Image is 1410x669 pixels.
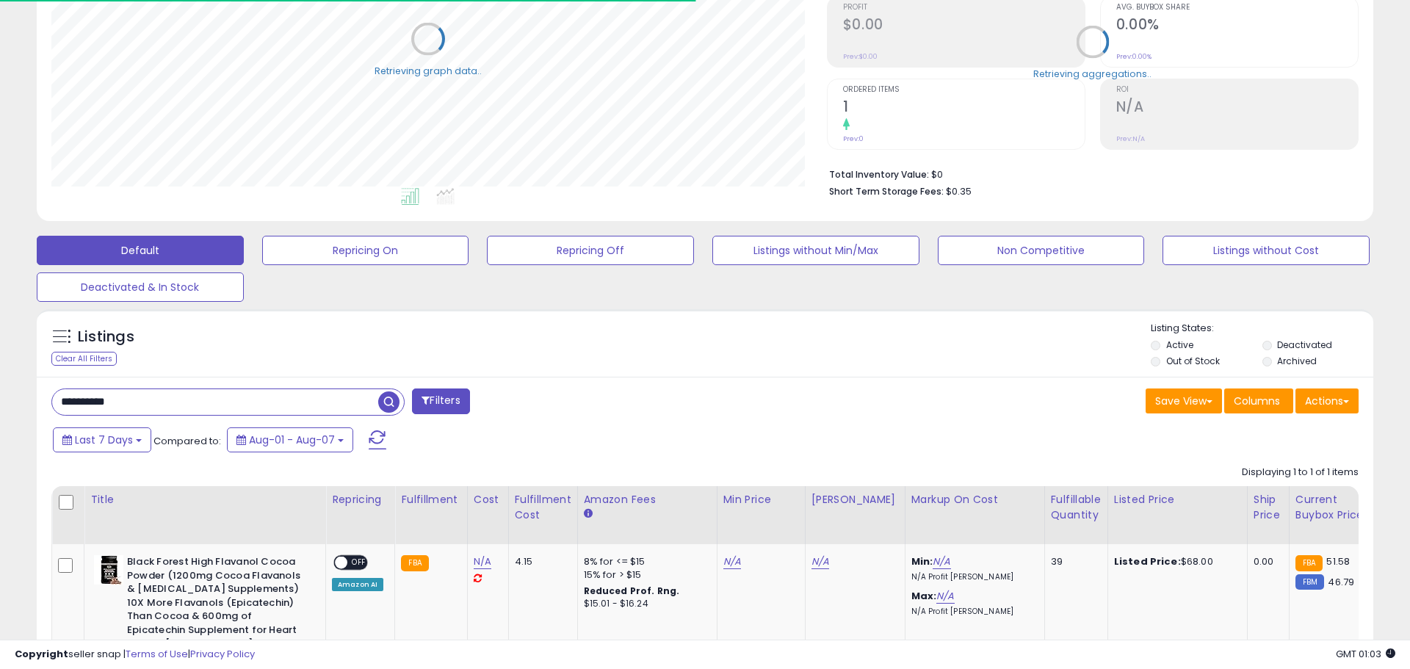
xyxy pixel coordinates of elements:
button: Actions [1295,388,1359,413]
p: N/A Profit [PERSON_NAME] [911,607,1033,617]
button: Non Competitive [938,236,1145,265]
div: Amazon AI [332,578,383,591]
span: Columns [1234,394,1280,408]
label: Out of Stock [1166,355,1220,367]
a: N/A [474,554,491,569]
p: Listing States: [1151,322,1373,336]
div: 39 [1051,555,1096,568]
div: seller snap | | [15,648,255,662]
p: N/A Profit [PERSON_NAME] [911,572,1033,582]
div: Displaying 1 to 1 of 1 items [1242,466,1359,480]
div: Retrieving aggregations.. [1033,67,1151,80]
div: Title [90,492,319,507]
label: Archived [1277,355,1317,367]
span: OFF [347,557,371,569]
a: N/A [933,554,950,569]
div: Markup on Cost [911,492,1038,507]
div: Fulfillment Cost [515,492,571,523]
label: Active [1166,339,1193,351]
a: N/A [936,589,954,604]
h5: Listings [78,327,134,347]
div: Amazon Fees [584,492,711,507]
div: Current Buybox Price [1295,492,1371,523]
button: Default [37,236,244,265]
div: Clear All Filters [51,352,117,366]
a: Terms of Use [126,647,188,661]
div: Listed Price [1114,492,1241,507]
button: Filters [412,388,469,414]
span: Aug-01 - Aug-07 [249,433,335,447]
div: 8% for <= $15 [584,555,706,568]
a: N/A [723,554,741,569]
div: Fulfillable Quantity [1051,492,1102,523]
div: $68.00 [1114,555,1236,568]
button: Columns [1224,388,1293,413]
a: N/A [811,554,829,569]
button: Repricing Off [487,236,694,265]
div: $15.01 - $16.24 [584,598,706,610]
a: Privacy Policy [190,647,255,661]
b: Max: [911,589,937,603]
button: Listings without Cost [1163,236,1370,265]
small: Amazon Fees. [584,507,593,521]
small: FBA [401,555,428,571]
button: Last 7 Days [53,427,151,452]
b: Black Forest High Flavanol Cocoa Powder (1200mg Cocoa Flavanols & [MEDICAL_DATA] Supplements) 10X... [127,555,305,654]
span: Compared to: [153,434,221,448]
button: Listings without Min/Max [712,236,919,265]
button: Deactivated & In Stock [37,272,244,302]
b: Listed Price: [1114,554,1181,568]
button: Save View [1146,388,1222,413]
span: 2025-08-15 01:03 GMT [1336,647,1395,661]
div: Fulfillment [401,492,460,507]
b: Reduced Prof. Rng. [584,585,680,597]
small: FBM [1295,574,1324,590]
img: 41+hxmSeVeL._SL40_.jpg [94,555,123,585]
div: Min Price [723,492,799,507]
span: 46.79 [1328,575,1354,589]
b: Min: [911,554,933,568]
button: Repricing On [262,236,469,265]
div: [PERSON_NAME] [811,492,899,507]
small: FBA [1295,555,1323,571]
strong: Copyright [15,647,68,661]
div: Cost [474,492,502,507]
div: 4.15 [515,555,566,568]
div: 0.00 [1254,555,1278,568]
div: Ship Price [1254,492,1283,523]
div: Repricing [332,492,388,507]
span: 51.58 [1326,554,1350,568]
label: Deactivated [1277,339,1332,351]
th: The percentage added to the cost of goods (COGS) that forms the calculator for Min & Max prices. [905,486,1044,544]
div: 15% for > $15 [584,568,706,582]
button: Aug-01 - Aug-07 [227,427,353,452]
span: Last 7 Days [75,433,133,447]
div: Retrieving graph data.. [375,64,482,77]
